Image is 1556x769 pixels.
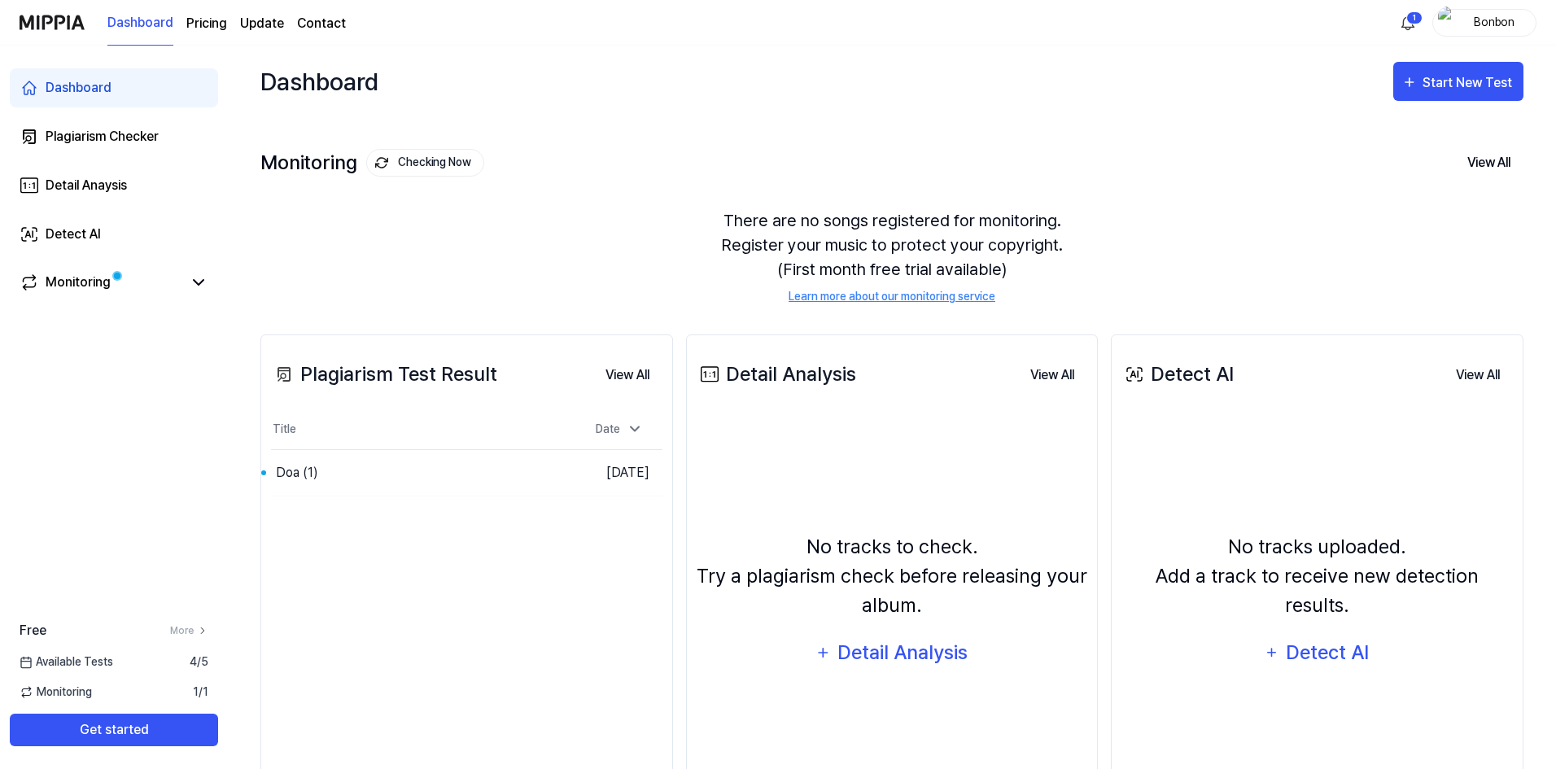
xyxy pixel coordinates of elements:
button: profileBonbon [1432,9,1536,37]
button: View All [1017,359,1087,391]
th: Title [271,410,565,449]
button: View All [592,359,662,391]
button: Detail Analysis [805,633,979,672]
a: View All [1443,358,1513,391]
button: Detect AI [1254,633,1381,672]
div: Doa (1) [276,463,318,483]
span: 1 / 1 [193,684,208,701]
a: Pricing [186,14,227,33]
img: profile [1438,7,1458,39]
span: Available Tests [20,653,113,671]
div: Dashboard [46,78,111,98]
div: Plagiarism Test Result [271,360,497,389]
div: Detail Analysis [697,360,856,389]
a: Update [240,14,284,33]
a: Dashboard [10,68,218,107]
div: Monitoring [260,149,484,177]
button: Start New Test [1393,62,1523,101]
span: Free [20,621,46,640]
div: Start New Test [1423,72,1515,94]
button: Get started [10,714,218,746]
div: Monitoring [46,273,111,292]
a: More [170,623,208,638]
a: Learn more about our monitoring service [789,288,995,305]
a: Monitoring [20,273,182,292]
a: Plagiarism Checker [10,117,218,156]
div: Detect AI [1284,637,1371,668]
div: Dashboard [260,62,378,101]
td: [DATE] [565,449,662,496]
span: 4 / 5 [190,653,208,671]
div: Date [589,416,649,443]
a: View All [592,358,662,391]
div: Detect AI [46,225,101,244]
img: 알림 [1398,13,1418,33]
button: View All [1443,359,1513,391]
div: Detail Anaysis [46,176,127,195]
div: Detect AI [1121,360,1234,389]
a: Detail Anaysis [10,166,218,205]
button: Checking Now [366,149,484,177]
div: 1 [1406,11,1423,24]
a: Contact [297,14,346,33]
button: View All [1454,146,1523,180]
div: Bonbon [1462,13,1526,31]
div: No tracks to check. Try a plagiarism check before releasing your album. [697,532,1088,620]
div: There are no songs registered for monitoring. Register your music to protect your copyright. (Fir... [260,189,1523,325]
span: Monitoring [20,684,92,701]
div: No tracks uploaded. Add a track to receive new detection results. [1121,532,1513,620]
a: Detect AI [10,215,218,254]
div: Detail Analysis [837,637,969,668]
a: View All [1017,358,1087,391]
img: monitoring Icon [375,156,388,169]
div: Plagiarism Checker [46,127,159,146]
button: 알림1 [1395,10,1421,36]
a: Dashboard [107,1,173,46]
